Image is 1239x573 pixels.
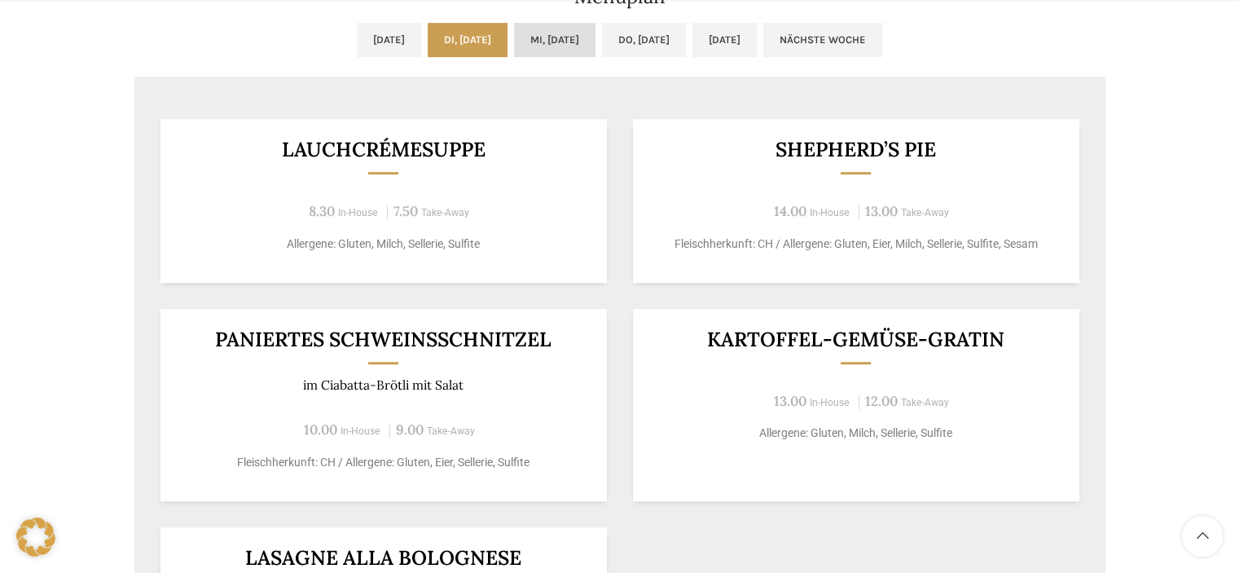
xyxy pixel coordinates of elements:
span: Take-Away [427,425,475,437]
span: 9.00 [396,421,424,439]
span: Take-Away [901,207,949,218]
span: Take-Away [421,207,469,218]
h3: Shepherd’s Pie [652,139,1059,160]
span: 14.00 [774,202,806,220]
span: 7.50 [393,202,418,220]
span: Take-Away [901,397,949,408]
a: [DATE] [357,23,421,57]
span: In-House [341,425,380,437]
p: im Ciabatta-Brötli mit Salat [180,377,587,393]
span: In-House [338,207,378,218]
h3: Paniertes Schweinsschnitzel [180,329,587,350]
h3: Lauchcrémesuppe [180,139,587,160]
a: Nächste Woche [763,23,882,57]
span: 12.00 [865,392,898,410]
a: Scroll to top button [1182,516,1223,557]
h3: Lasagne alla Bolognese [180,548,587,568]
span: In-House [810,397,850,408]
a: [DATE] [692,23,757,57]
span: 8.30 [309,202,335,220]
p: Allergene: Gluten, Milch, Sellerie, Sulfite [180,236,587,253]
p: Fleischherkunft: CH / Allergene: Gluten, Eier, Milch, Sellerie, Sulfite, Sesam [652,236,1059,253]
a: Mi, [DATE] [514,23,595,57]
span: In-House [810,207,850,218]
span: 13.00 [865,202,898,220]
a: Do, [DATE] [602,23,686,57]
h3: Kartoffel-Gemüse-Gratin [652,329,1059,350]
a: Di, [DATE] [428,23,507,57]
span: 10.00 [304,421,337,439]
span: 13.00 [774,392,806,410]
p: Allergene: Gluten, Milch, Sellerie, Sulfite [652,425,1059,442]
p: Fleischherkunft: CH / Allergene: Gluten, Eier, Sellerie, Sulfite [180,454,587,471]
